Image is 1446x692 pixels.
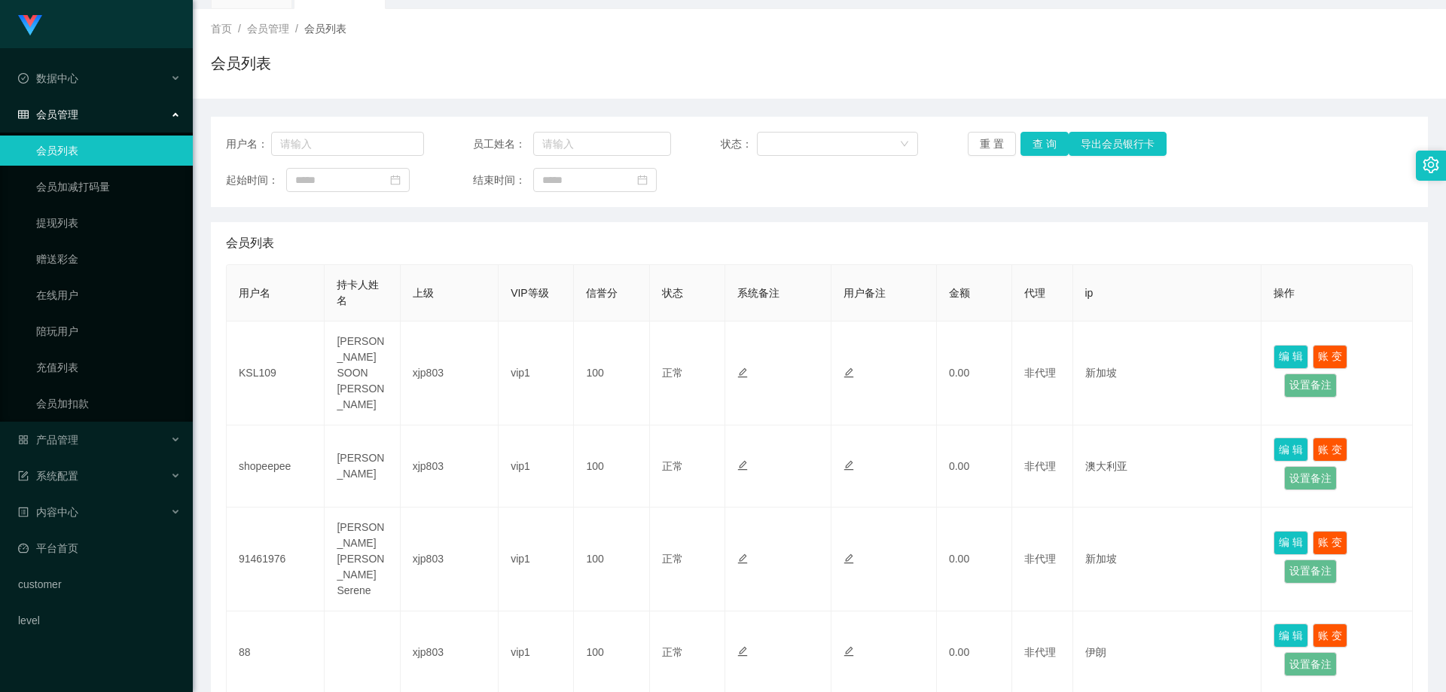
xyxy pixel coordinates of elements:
[1024,460,1056,472] span: 非代理
[18,507,29,517] i: 图标: profile
[1073,322,1262,425] td: 新加坡
[1284,652,1337,676] button: 设置备注
[1020,132,1069,156] button: 查 询
[574,322,649,425] td: 100
[18,434,29,445] i: 图标: appstore-o
[413,287,434,299] span: 上级
[247,23,289,35] span: 会员管理
[662,646,683,658] span: 正常
[662,553,683,565] span: 正常
[18,109,29,120] i: 图标: table
[1284,373,1337,398] button: 设置备注
[36,352,181,383] a: 充值列表
[36,389,181,419] a: 会员加扣款
[968,132,1016,156] button: 重 置
[662,287,683,299] span: 状态
[1024,646,1056,658] span: 非代理
[18,470,78,482] span: 系统配置
[511,287,549,299] span: VIP等级
[36,208,181,238] a: 提现列表
[937,425,1012,508] td: 0.00
[1284,466,1337,490] button: 设置备注
[238,23,241,35] span: /
[574,508,649,611] td: 100
[721,136,758,152] span: 状态：
[1313,623,1347,648] button: 账 变
[18,434,78,446] span: 产品管理
[1024,553,1056,565] span: 非代理
[1069,132,1167,156] button: 导出会员银行卡
[737,287,779,299] span: 系统备注
[239,287,270,299] span: 用户名
[226,234,274,252] span: 会员列表
[295,23,298,35] span: /
[499,508,574,611] td: vip1
[843,553,854,564] i: 图标: edit
[18,605,181,636] a: level
[637,175,648,185] i: 图标: calendar
[36,316,181,346] a: 陪玩用户
[304,23,346,35] span: 会员列表
[1024,287,1045,299] span: 代理
[1284,559,1337,584] button: 设置备注
[586,287,618,299] span: 信誉分
[227,508,325,611] td: 91461976
[949,287,970,299] span: 金额
[36,136,181,166] a: 会员列表
[843,367,854,378] i: 图标: edit
[499,322,574,425] td: vip1
[1024,367,1056,379] span: 非代理
[211,23,232,35] span: 首页
[937,508,1012,611] td: 0.00
[1274,345,1308,369] button: 编 辑
[18,73,29,84] i: 图标: check-circle-o
[662,460,683,472] span: 正常
[18,72,78,84] span: 数据中心
[1274,623,1308,648] button: 编 辑
[18,15,42,36] img: logo.9652507e.png
[662,367,683,379] span: 正常
[1073,508,1262,611] td: 新加坡
[390,175,401,185] i: 图标: calendar
[325,322,400,425] td: [PERSON_NAME] SOON [PERSON_NAME]
[36,280,181,310] a: 在线用户
[1274,531,1308,555] button: 编 辑
[18,569,181,599] a: customer
[211,52,271,75] h1: 会员列表
[1274,287,1295,299] span: 操作
[1073,425,1262,508] td: 澳大利亚
[533,132,671,156] input: 请输入
[325,425,400,508] td: [PERSON_NAME]
[737,646,748,657] i: 图标: edit
[226,136,271,152] span: 用户名：
[1274,437,1308,462] button: 编 辑
[843,646,854,657] i: 图标: edit
[1085,287,1094,299] span: ip
[1313,345,1347,369] button: 账 变
[1313,437,1347,462] button: 账 变
[737,367,748,378] i: 图标: edit
[18,533,181,563] a: 图标: dashboard平台首页
[473,172,533,188] span: 结束时间：
[227,425,325,508] td: shopeepee
[574,425,649,508] td: 100
[18,471,29,481] i: 图标: form
[1423,157,1439,173] i: 图标: setting
[18,506,78,518] span: 内容中心
[271,132,424,156] input: 请输入
[401,508,499,611] td: xjp803
[337,279,379,306] span: 持卡人姓名
[843,287,886,299] span: 用户备注
[325,508,400,611] td: [PERSON_NAME] [PERSON_NAME] Serene
[737,553,748,564] i: 图标: edit
[473,136,533,152] span: 员工姓名：
[401,322,499,425] td: xjp803
[226,172,286,188] span: 起始时间：
[737,460,748,471] i: 图标: edit
[499,425,574,508] td: vip1
[900,139,909,150] i: 图标: down
[36,172,181,202] a: 会员加减打码量
[937,322,1012,425] td: 0.00
[1313,531,1347,555] button: 账 变
[227,322,325,425] td: KSL109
